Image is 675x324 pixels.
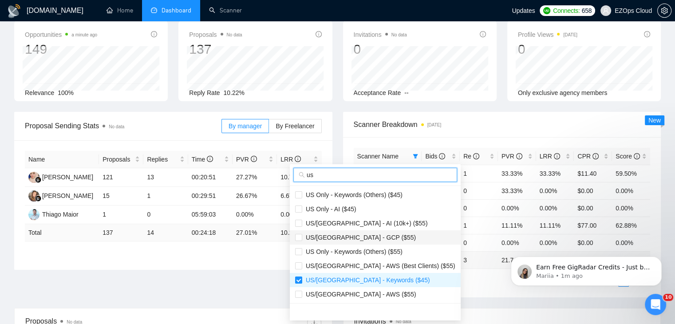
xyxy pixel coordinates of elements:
span: US/[GEOGRAPHIC_DATA] - Keywords ($45) [302,277,430,284]
td: 00:24:18 [188,224,233,241]
span: 10 [663,294,673,301]
span: Proposals [189,29,242,40]
td: 33.33% [498,182,536,199]
td: 3 [460,251,498,269]
td: 62.88% [612,217,650,234]
div: 0 [354,41,407,58]
span: setting [658,7,671,14]
img: TM [28,209,39,220]
span: PVR [501,153,522,160]
span: Updates [512,7,535,14]
time: [DATE] [427,122,441,127]
div: [PERSON_NAME] [42,172,93,182]
td: 6.67% [277,187,321,205]
span: search [299,172,305,178]
td: 0.00% [536,182,574,199]
td: 0 [460,182,498,199]
td: 1 [143,187,188,205]
span: Profile Views [518,29,577,40]
span: LRR [540,153,560,160]
span: US/[GEOGRAPHIC_DATA] - AWS ($55) [302,291,416,298]
a: setting [657,7,671,14]
span: info-circle [295,156,301,162]
span: US Only - AI ($45) [302,205,356,213]
span: Connects: [553,6,580,16]
span: info-circle [439,153,445,159]
span: Only exclusive agency members [518,89,608,96]
td: $11.40 [574,165,612,182]
span: No data [391,32,407,37]
a: TMThiago Maior [28,210,79,217]
div: [PERSON_NAME] [42,191,93,201]
td: 0 [460,234,498,251]
div: 0 [518,41,577,58]
span: Scanner Breakdown [354,119,651,130]
span: No data [109,124,124,129]
span: Relevance [25,89,54,96]
td: 11.11% [536,217,574,234]
span: info-circle [634,153,640,159]
td: $0.00 [574,182,612,199]
span: info-circle [151,31,157,37]
span: info-circle [592,153,599,159]
span: US/[GEOGRAPHIC_DATA] - AI (10k+) ($55) [302,220,428,227]
td: 0.00% [612,199,650,217]
td: 33.33% [536,165,574,182]
span: Proposals [103,154,133,164]
time: [DATE] [563,32,577,37]
iframe: Intercom live chat [645,294,666,315]
td: 59.50% [612,165,650,182]
span: US/[GEOGRAPHIC_DATA] - GCP ($55) [302,234,416,241]
span: Replies [147,154,178,164]
span: info-circle [473,153,479,159]
td: 15 [99,187,143,205]
a: homeHome [107,7,133,14]
span: info-circle [480,31,486,37]
span: Scanner Name [357,153,399,160]
td: 10.74% [277,168,321,187]
span: New [648,117,661,124]
td: 1 [460,165,498,182]
a: searchScanner [209,7,242,14]
span: -- [404,89,408,96]
td: 14 [143,224,188,241]
div: 137 [189,41,242,58]
td: 121 [99,168,143,187]
td: 26.67% [233,187,277,205]
span: By Freelancer [276,122,314,130]
img: logo [7,4,21,18]
td: 27.27% [233,168,277,187]
span: Opportunities [25,29,97,40]
span: Bids [425,153,445,160]
time: a minute ago [71,32,97,37]
button: setting [657,4,671,18]
span: US Only - Keywords (Others) ($55) [302,248,403,255]
td: 13 [143,168,188,187]
div: Thiago Maior [42,209,79,219]
span: info-circle [207,156,213,162]
td: 0.00% [277,205,321,224]
td: $77.00 [574,217,612,234]
span: info-circle [644,31,650,37]
span: By manager [229,122,262,130]
img: gigradar-bm.png [35,195,41,202]
span: Time [192,156,213,163]
span: Acceptance Rate [354,89,401,96]
td: $0.00 [574,199,612,217]
span: filter [413,154,418,159]
td: 00:20:51 [188,168,233,187]
td: 0 [460,199,498,217]
th: Proposals [99,151,143,168]
span: Re [463,153,479,160]
span: 100% [58,89,74,96]
td: 10.22 % [277,224,321,241]
span: Score [616,153,639,160]
span: dashboard [151,7,157,13]
td: 05:59:03 [188,205,233,224]
td: 0.00% [612,182,650,199]
span: Proposal Sending Stats [25,120,221,131]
